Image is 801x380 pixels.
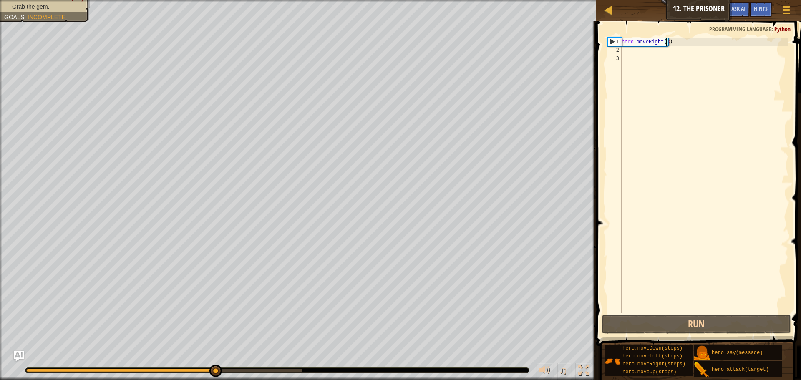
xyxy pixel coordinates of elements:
button: ♫ [557,363,572,380]
span: Python [774,25,791,33]
img: portrait.png [694,362,710,378]
button: Run [602,315,791,334]
span: hero.say(message) [712,350,763,356]
button: Ask AI [727,2,750,17]
span: Hints [754,5,768,13]
span: ♫ [559,364,567,377]
button: Ask AI [14,351,24,361]
span: hero.attack(target) [712,367,769,372]
div: 1 [608,38,622,46]
span: Ask AI [731,5,746,13]
div: 3 [608,54,622,63]
span: hero.moveRight(steps) [622,361,685,367]
span: : [24,14,28,20]
span: Programming language [709,25,771,33]
span: Incomplete [28,14,65,20]
img: portrait.png [694,345,710,361]
span: Goals [4,14,24,20]
div: 2 [608,46,622,54]
span: : [771,25,774,33]
li: Grab the gem. [4,3,83,11]
button: Adjust volume [537,363,553,380]
img: portrait.png [605,353,620,369]
button: Show game menu [776,2,797,21]
span: Grab the gem. [12,3,50,10]
span: hero.moveLeft(steps) [622,353,683,359]
span: hero.moveDown(steps) [622,345,683,351]
button: Toggle fullscreen [575,363,592,380]
span: hero.moveUp(steps) [622,369,677,375]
